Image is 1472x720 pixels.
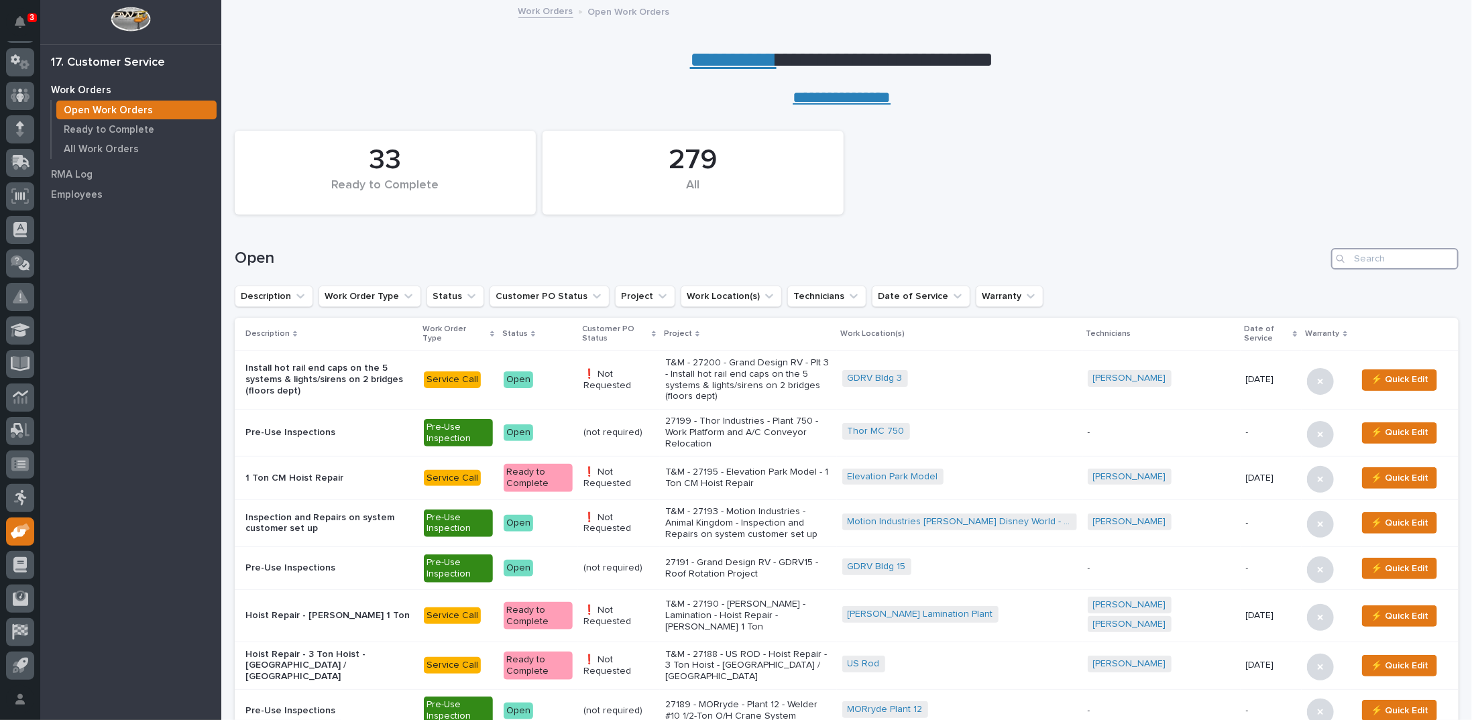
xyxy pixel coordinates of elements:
[1362,655,1437,676] button: ⚡ Quick Edit
[40,184,221,204] a: Employees
[1088,562,1235,574] p: -
[787,286,866,307] button: Technicians
[848,373,903,384] a: GDRV Bldg 3
[504,515,533,532] div: Open
[1306,326,1340,341] p: Warranty
[1371,371,1428,387] span: ⚡ Quick Edit
[504,464,573,492] div: Ready to Complete
[245,649,413,682] p: Hoist Repair - 3 Ton Hoist - [GEOGRAPHIC_DATA] / [GEOGRAPHIC_DATA]
[565,178,821,206] div: All
[1245,322,1290,347] p: Date of Service
[583,605,655,627] p: ❗ Not Requested
[588,3,670,18] p: Open Work Orders
[245,363,413,396] p: Install hot rail end caps on the 5 systems & lights/sirens on 2 bridges (floors dept)
[848,561,906,573] a: GDRV Bldg 15
[665,467,832,489] p: T&M - 27195 - Elevation Park Model - 1 Ton CM Hoist Repair
[583,427,655,438] p: (not required)
[504,652,573,680] div: Ready to Complete
[1093,516,1166,528] a: [PERSON_NAME]
[1362,558,1437,579] button: ⚡ Quick Edit
[1246,518,1296,529] p: -
[40,164,221,184] a: RMA Log
[64,143,139,156] p: All Work Orders
[6,8,34,36] button: Notifications
[1371,703,1428,719] span: ⚡ Quick Edit
[1093,658,1166,670] a: [PERSON_NAME]
[681,286,782,307] button: Work Location(s)
[245,473,413,484] p: 1 Ton CM Hoist Repair
[664,326,692,341] p: Project
[245,562,413,574] p: Pre-Use Inspections
[848,609,993,620] a: [PERSON_NAME] Lamination Plant
[1362,467,1437,489] button: ⚡ Quick Edit
[52,120,221,139] a: Ready to Complete
[1246,562,1296,574] p: -
[504,703,533,719] div: Open
[52,139,221,158] a: All Work Orders
[848,426,905,437] a: Thor MC 750
[1331,248,1459,269] input: Search
[582,322,648,347] p: Customer PO Status
[51,84,111,97] p: Work Orders
[235,499,1459,547] tr: Inspection and Repairs on system customer set upPre-Use InspectionOpen❗ Not RequestedT&M - 27193 ...
[1371,560,1428,577] span: ⚡ Quick Edit
[235,409,1459,457] tr: Pre-Use InspectionsPre-Use InspectionOpen(not required)27199 - Thor Industries - Plant 750 - Work...
[504,371,533,388] div: Open
[424,607,481,624] div: Service Call
[518,3,573,18] a: Work Orders
[665,649,832,682] p: T&M - 27188 - US ROD - Hoist Repair - 3 Ton Hoist - [GEOGRAPHIC_DATA] / [GEOGRAPHIC_DATA]
[40,80,221,100] a: Work Orders
[51,169,93,181] p: RMA Log
[565,143,821,177] div: 279
[665,506,832,540] p: T&M - 27193 - Motion Industries - Animal Kingdom - Inspection and Repairs on system customer set up
[665,357,832,402] p: T&M - 27200 - Grand Design RV - Plt 3 - Install hot rail end caps on the 5 systems & lights/siren...
[1371,515,1428,531] span: ⚡ Quick Edit
[424,470,481,487] div: Service Call
[848,516,1072,528] a: Motion Industries [PERSON_NAME] Disney World - [GEOGRAPHIC_DATA]
[258,178,513,206] div: Ready to Complete
[1246,705,1296,717] p: -
[1093,599,1166,611] a: [PERSON_NAME]
[1246,660,1296,671] p: [DATE]
[1088,427,1235,438] p: -
[245,427,413,438] p: Pre-Use Inspections
[504,424,533,441] div: Open
[235,286,313,307] button: Description
[504,602,573,630] div: Ready to Complete
[422,322,487,347] p: Work Order Type
[235,351,1459,409] tr: Install hot rail end caps on the 5 systems & lights/sirens on 2 bridges (floors dept)Service Call...
[1093,619,1166,630] a: [PERSON_NAME]
[841,326,905,341] p: Work Location(s)
[1093,471,1166,483] a: [PERSON_NAME]
[1362,422,1437,444] button: ⚡ Quick Edit
[848,658,880,670] a: US Rod
[424,419,493,447] div: Pre-Use Inspection
[245,705,413,717] p: Pre-Use Inspections
[872,286,970,307] button: Date of Service
[1371,658,1428,674] span: ⚡ Quick Edit
[235,249,1326,268] h1: Open
[976,286,1043,307] button: Warranty
[1362,369,1437,391] button: ⚡ Quick Edit
[583,705,655,717] p: (not required)
[848,471,938,483] a: Elevation Park Model
[502,326,528,341] p: Status
[424,509,493,538] div: Pre-Use Inspection
[64,124,154,136] p: Ready to Complete
[235,590,1459,642] tr: Hoist Repair - [PERSON_NAME] 1 TonService CallReady to Complete❗ Not RequestedT&M - 27190 - [PERS...
[583,467,655,489] p: ❗ Not Requested
[64,105,153,117] p: Open Work Orders
[1093,373,1166,384] a: [PERSON_NAME]
[235,457,1459,499] tr: 1 Ton CM Hoist RepairService CallReady to Complete❗ Not RequestedT&M - 27195 - Elevation Park Mod...
[583,512,655,535] p: ❗ Not Requested
[583,562,655,574] p: (not required)
[583,654,655,677] p: ❗ Not Requested
[52,101,221,119] a: Open Work Orders
[1371,608,1428,624] span: ⚡ Quick Edit
[30,13,34,22] p: 3
[1088,705,1235,717] p: -
[424,371,481,388] div: Service Call
[258,143,513,177] div: 33
[424,554,493,583] div: Pre-Use Inspection
[111,7,150,32] img: Workspace Logo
